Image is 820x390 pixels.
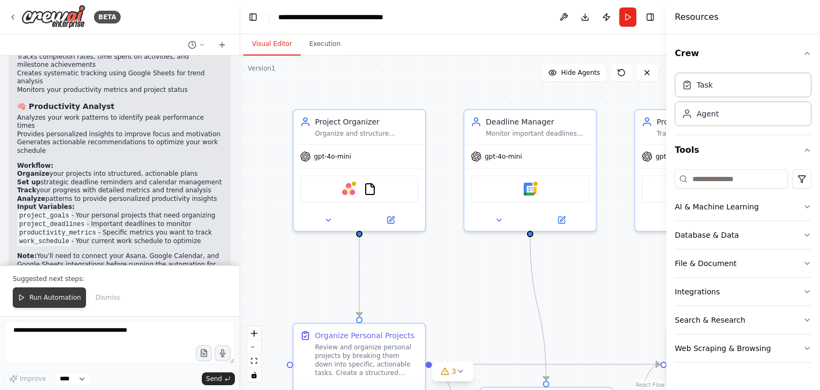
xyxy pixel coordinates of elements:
div: Version 1 [248,64,275,73]
code: project_deadlines [17,220,86,229]
span: gpt-4o-mini [485,152,522,161]
li: Analyzes your work patterns to identify peak performance times [17,114,222,130]
button: Database & Data [675,221,811,249]
g: Edge from c4737e03-fa64-46ed-9c9f-51cdd75c86ef to ff96d589-3492-478c-8756-073cc548f284 [432,359,660,370]
button: Run Automation [13,287,86,308]
button: Tools [675,135,811,165]
div: Organize Personal Projects [315,330,414,341]
g: Edge from a7763dc1-45d4-4dda-b652-1699b0385fa9 to c4737e03-fa64-46ed-9c9f-51cdd75c86ef [354,236,365,316]
button: zoom out [247,340,261,354]
p: You'll need to connect your Asana, Google Calendar, and Google Sheets integrations before running... [17,252,222,294]
button: Crew [675,38,811,68]
button: fit view [247,354,261,368]
span: Run Automation [29,293,81,302]
div: Task [697,80,713,90]
button: Upload files [196,345,212,361]
button: Hide right sidebar [643,10,658,25]
div: AI & Machine Learning [675,201,759,212]
div: Agent [697,108,719,119]
span: gpt-4o-mini [656,152,693,161]
li: strategic deadline reminders and calendar management [17,178,222,187]
li: - Your current work schedule to optimize [17,237,222,246]
span: gpt-4o-mini [314,152,351,161]
button: Hide Agents [542,64,606,81]
strong: Organize [17,170,50,177]
button: Execution [301,33,349,56]
div: Integrations [675,286,720,297]
button: Open in side panel [360,214,421,227]
div: Database & Data [675,230,739,240]
div: Web Scraping & Browsing [675,343,771,354]
li: Monitors your productivity metrics and project status [17,86,222,95]
div: Deadline Manager [486,116,589,127]
li: - Specific metrics you want to track [17,229,222,237]
div: File & Document [675,258,737,269]
li: Provides personalized insights to improve focus and motivation [17,130,222,139]
strong: Analyze [17,195,45,202]
button: 3 [432,362,474,381]
li: your projects into structured, actionable plans [17,170,222,178]
strong: Input Variables: [17,203,75,210]
div: Review and organize personal projects by breaking them down into specific, actionable tasks. Crea... [315,343,419,377]
button: Open in side panel [531,214,592,227]
g: Edge from 2d1f5faa-bedf-47a6-98b9-4cf1b404afed to 0e989760-30eb-456c-b94a-65bc26f0d6f2 [525,236,551,380]
button: zoom in [247,326,261,340]
li: patterns to provide personalized productivity insights [17,195,222,204]
p: Suggested next steps: [13,275,226,283]
div: Monitor important deadlines and create effective reminder systems for {project_deadlines}. Schedu... [486,129,589,138]
div: Project Organizer [315,116,419,127]
button: Click to speak your automation idea [215,345,231,361]
button: AI & Machine Learning [675,193,811,221]
button: Integrations [675,278,811,306]
h4: Resources [675,11,719,24]
code: project_goals [17,211,72,221]
img: Google Calendar [524,183,537,196]
code: work_schedule [17,237,72,246]
strong: Workflow: [17,162,53,169]
button: Send [202,372,235,385]
div: Deadline ManagerMonitor important deadlines and create effective reminder systems for {project_de... [463,109,597,232]
img: Asana [342,183,355,196]
div: BETA [94,11,121,24]
strong: 🧠 Productivity Analyst [17,102,114,111]
div: Progress Tracker [657,116,760,127]
button: Dismiss [90,287,125,308]
button: Switch to previous chat [184,38,209,51]
span: Dismiss [96,293,120,302]
div: Progress TrackerTrack and analyze progress on personal goals and projects, measuring completion r... [634,109,768,232]
img: FileReadTool [364,183,376,196]
button: File & Document [675,249,811,277]
button: Improve [4,372,51,386]
button: Search & Research [675,306,811,334]
span: 3 [452,366,456,377]
div: Organize and structure personal projects by breaking them down into manageable tasks, setting pri... [315,129,419,138]
li: Generates actionable recommendations to optimize your work schedule [17,138,222,155]
button: Start a new chat [214,38,231,51]
li: Tracks completion rates, time spent on activities, and milestone achievements [17,53,222,69]
li: - Important deadlines to monitor [17,220,222,229]
div: Tools [675,165,811,371]
button: toggle interactivity [247,368,261,382]
strong: Track [17,186,36,194]
li: your progress with detailed metrics and trend analysis [17,186,222,195]
button: Web Scraping & Browsing [675,334,811,362]
span: Improve [20,375,46,383]
strong: Set up [17,178,41,186]
img: Logo [21,5,85,29]
div: React Flow controls [247,326,261,382]
div: Search & Research [675,315,745,325]
button: Visual Editor [243,33,301,56]
button: Hide left sidebar [246,10,261,25]
code: productivity_metrics [17,228,98,238]
span: Send [206,375,222,383]
li: - Your personal projects that need organizing [17,212,222,220]
nav: breadcrumb [278,12,398,22]
strong: Note: [17,252,37,260]
div: Crew [675,68,811,135]
a: React Flow attribution [636,382,665,388]
div: Project OrganizerOrganize and structure personal projects by breaking them down into manageable t... [293,109,426,232]
li: Creates systematic tracking using Google Sheets for trend analysis [17,69,222,86]
span: Hide Agents [561,68,600,77]
div: Track and analyze progress on personal goals and projects, measuring completion rates, identifyin... [657,129,760,138]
